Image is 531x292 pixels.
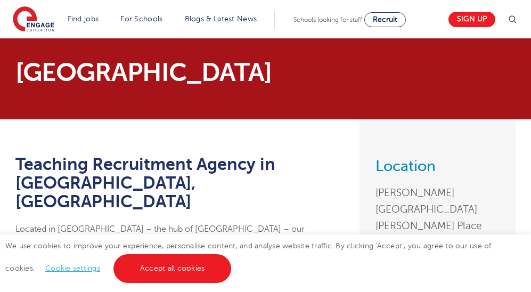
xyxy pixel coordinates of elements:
a: For Schools [120,15,162,23]
span: Located in [GEOGRAPHIC_DATA] – the hub of [GEOGRAPHIC_DATA] – our [GEOGRAPHIC_DATA] office is ide... [15,224,337,290]
span: Schools looking for staff [293,16,362,23]
a: Sign up [448,12,495,27]
img: Engage Education [13,6,54,33]
a: Blogs & Latest News [185,15,257,23]
a: Find jobs [68,15,99,23]
a: Cookie settings [45,264,100,272]
address: [PERSON_NAME][GEOGRAPHIC_DATA] [PERSON_NAME] Place St Crispins Rd [GEOGRAPHIC_DATA] NR3 1YE [375,184,500,284]
span: Recruit [373,15,397,23]
h3: Location [375,159,500,174]
a: Recruit [364,12,406,27]
span: We use cookies to improve your experience, personalise content, and analyse website traffic. By c... [5,242,492,272]
a: Accept all cookies [113,254,232,283]
h1: Teaching Recruitment Agency in [GEOGRAPHIC_DATA], [GEOGRAPHIC_DATA] [15,155,344,212]
p: [GEOGRAPHIC_DATA] [15,60,301,85]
